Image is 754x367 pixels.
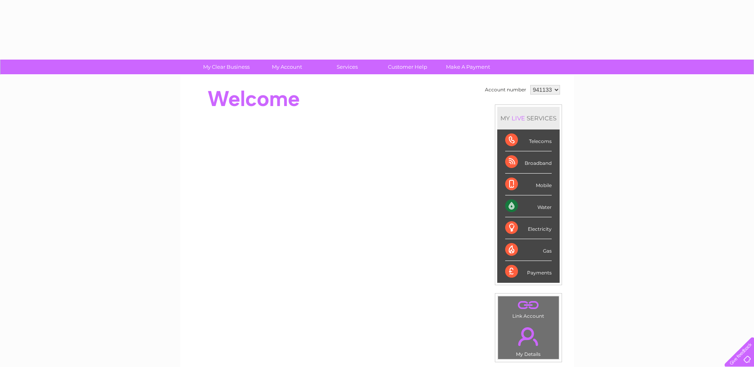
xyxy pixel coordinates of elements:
[498,321,559,359] td: My Details
[505,195,552,217] div: Water
[500,298,557,312] a: .
[505,239,552,261] div: Gas
[500,323,557,350] a: .
[505,151,552,173] div: Broadband
[483,83,528,97] td: Account number
[497,107,560,129] div: MY SERVICES
[505,129,552,151] div: Telecoms
[194,60,259,74] a: My Clear Business
[314,60,380,74] a: Services
[505,261,552,282] div: Payments
[254,60,320,74] a: My Account
[498,296,559,321] td: Link Account
[510,114,527,122] div: LIVE
[435,60,501,74] a: Make A Payment
[375,60,440,74] a: Customer Help
[505,174,552,195] div: Mobile
[505,217,552,239] div: Electricity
